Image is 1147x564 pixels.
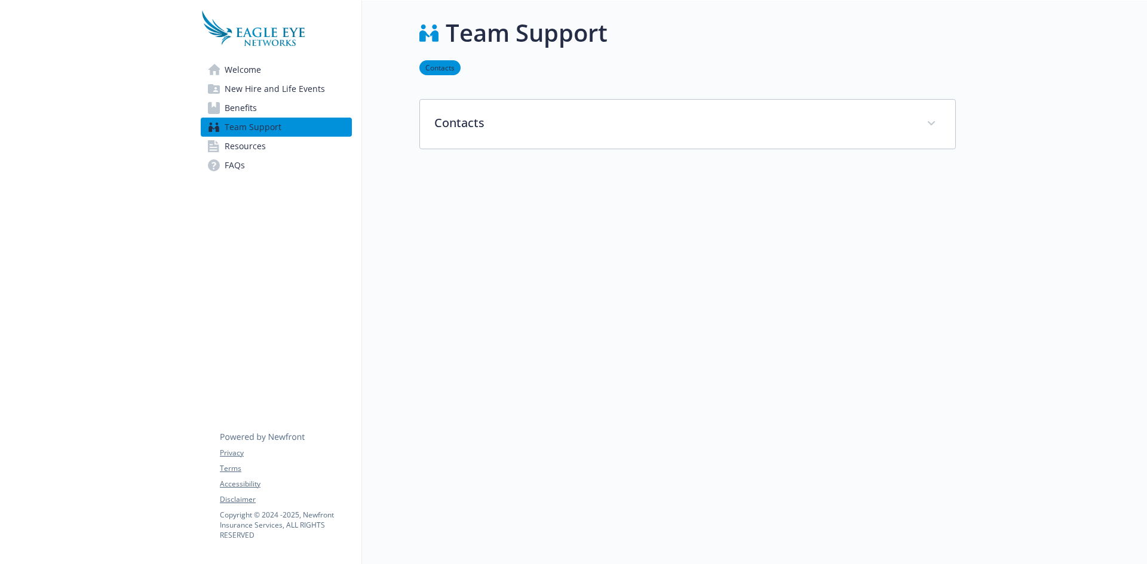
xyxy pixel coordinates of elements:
[201,118,352,137] a: Team Support
[446,15,608,51] h1: Team Support
[225,79,325,98] span: New Hire and Life Events
[225,156,245,175] span: FAQs
[201,60,352,79] a: Welcome
[201,156,352,175] a: FAQs
[220,479,351,489] a: Accessibility
[225,118,281,137] span: Team Support
[201,137,352,156] a: Resources
[225,60,261,79] span: Welcome
[225,98,257,118] span: Benefits
[220,494,351,505] a: Disclaimer
[220,463,351,474] a: Terms
[201,98,352,118] a: Benefits
[201,79,352,98] a: New Hire and Life Events
[419,61,461,73] a: Contacts
[225,137,266,156] span: Resources
[220,448,351,458] a: Privacy
[420,100,955,149] div: Contacts
[220,510,351,540] p: Copyright © 2024 - 2025 , Newfront Insurance Services, ALL RIGHTS RESERVED
[434,114,912,132] p: Contacts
